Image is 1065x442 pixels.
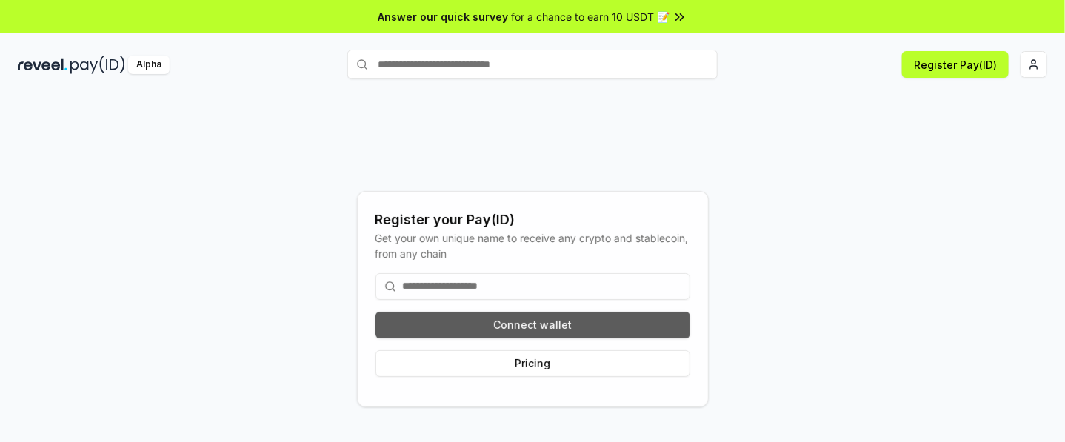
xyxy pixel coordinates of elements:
[902,51,1009,78] button: Register Pay(ID)
[378,9,508,24] span: Answer our quick survey
[375,350,690,377] button: Pricing
[375,210,690,230] div: Register your Pay(ID)
[375,230,690,261] div: Get your own unique name to receive any crypto and stablecoin, from any chain
[18,56,67,74] img: reveel_dark
[70,56,125,74] img: pay_id
[511,9,670,24] span: for a chance to earn 10 USDT 📝
[375,312,690,338] button: Connect wallet
[128,56,170,74] div: Alpha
